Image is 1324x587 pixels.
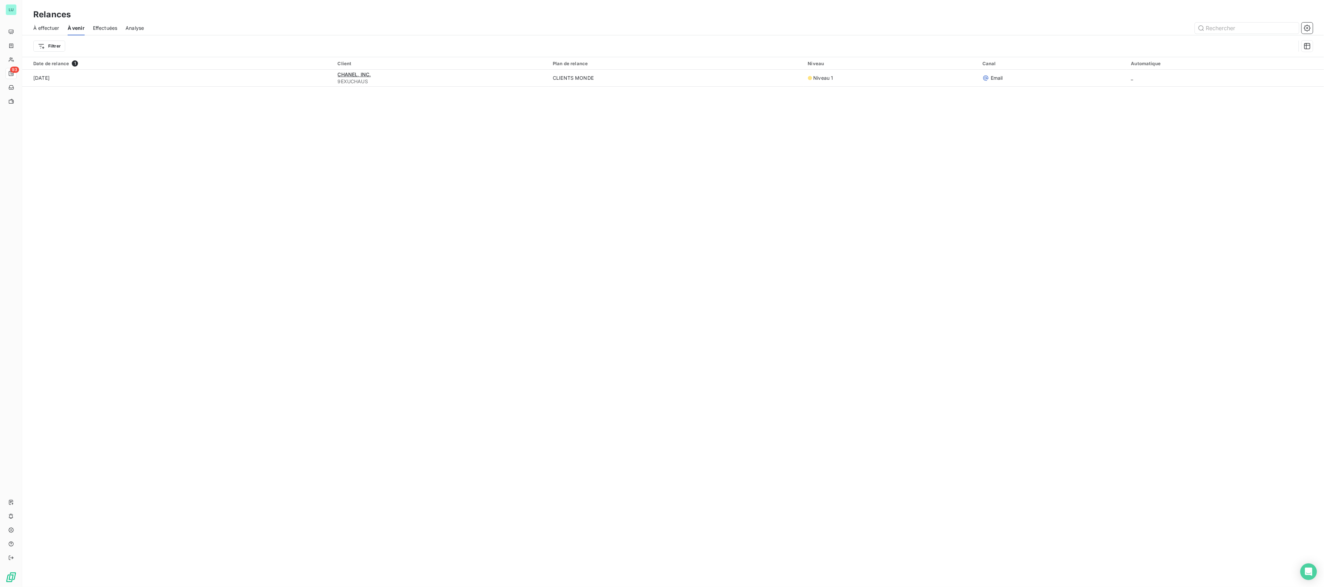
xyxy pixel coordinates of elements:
[553,61,799,66] div: Plan de relance
[68,25,85,32] span: À venir
[808,61,974,66] div: Niveau
[338,71,371,77] span: CHANEL, INC.
[72,60,78,67] span: 1
[126,25,144,32] span: Analyse
[33,8,71,21] h3: Relances
[6,4,17,15] div: LU
[10,67,19,73] span: 93
[1131,75,1133,81] span: _
[991,75,1003,81] span: Email
[33,25,59,32] span: À effectuer
[22,70,334,86] td: [DATE]
[338,78,545,85] span: 9EXUCHAUS
[338,61,352,66] span: Client
[1195,23,1299,34] input: Rechercher
[6,572,17,583] img: Logo LeanPay
[93,25,118,32] span: Effectuées
[814,75,833,81] span: Niveau 1
[1131,61,1320,66] div: Automatique
[33,41,65,52] button: Filtrer
[982,61,1123,66] div: Canal
[549,70,803,86] td: CLIENTS MONDE
[1300,563,1317,580] div: Open Intercom Messenger
[33,60,329,67] div: Date de relance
